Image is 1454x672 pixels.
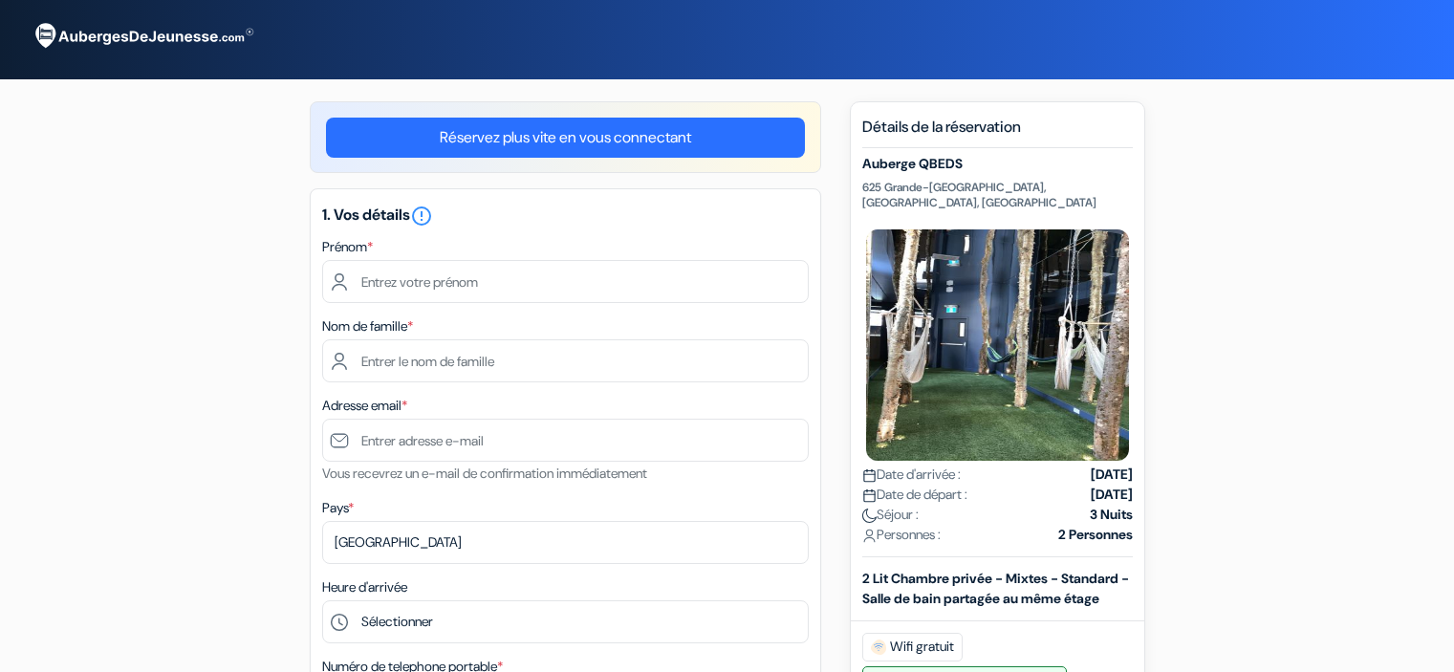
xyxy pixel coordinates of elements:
[862,570,1129,607] b: 2 Lit Chambre privée - Mixtes - Standard - Salle de bain partagée au même étage
[322,237,373,257] label: Prénom
[1090,505,1133,525] strong: 3 Nuits
[322,205,809,228] h5: 1. Vos détails
[322,498,354,518] label: Pays
[326,118,805,158] a: Réservez plus vite en vous connectant
[1058,525,1133,545] strong: 2 Personnes
[862,529,877,543] img: user_icon.svg
[862,505,919,525] span: Séjour :
[862,156,1133,172] h5: Auberge QBEDS
[322,419,809,462] input: Entrer adresse e-mail
[1091,485,1133,505] strong: [DATE]
[1091,465,1133,485] strong: [DATE]
[862,633,963,661] span: Wifi gratuit
[410,205,433,225] a: error_outline
[871,639,886,655] img: free_wifi.svg
[862,180,1133,210] p: 625 Grande-[GEOGRAPHIC_DATA], [GEOGRAPHIC_DATA], [GEOGRAPHIC_DATA]
[862,118,1133,148] h5: Détails de la réservation
[322,465,647,482] small: Vous recevrez un e-mail de confirmation immédiatement
[862,465,961,485] span: Date d'arrivée :
[862,525,941,545] span: Personnes :
[862,468,877,483] img: calendar.svg
[862,488,877,503] img: calendar.svg
[322,339,809,382] input: Entrer le nom de famille
[322,396,407,416] label: Adresse email
[322,577,407,597] label: Heure d'arrivée
[862,509,877,523] img: moon.svg
[322,260,809,303] input: Entrez votre prénom
[322,316,413,336] label: Nom de famille
[862,485,967,505] span: Date de départ :
[410,205,433,228] i: error_outline
[23,11,262,62] img: AubergesDeJeunesse.com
